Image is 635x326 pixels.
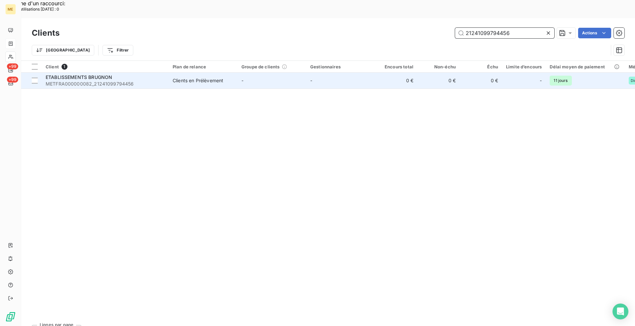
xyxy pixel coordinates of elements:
[7,77,18,83] span: +99
[103,45,133,55] button: Filtrer
[310,78,312,83] span: -
[613,304,628,319] div: Open Intercom Messenger
[32,27,60,39] h3: Clients
[173,77,223,84] div: Clients en Prélèvement
[421,64,456,69] div: Non-échu
[46,81,165,87] span: METFRA000000082_21241099794456
[5,311,16,322] img: Logo LeanPay
[7,63,18,69] span: +99
[417,73,460,89] td: 0 €
[379,64,413,69] div: Encours total
[550,64,620,69] div: Délai moyen de paiement
[173,64,233,69] div: Plan de relance
[550,76,571,86] span: 11 jours
[578,28,611,38] button: Actions
[540,77,542,84] span: -
[46,64,59,69] span: Client
[460,73,502,89] td: 0 €
[375,73,417,89] td: 0 €
[5,78,16,89] a: +99
[506,64,542,69] div: Limite d’encours
[5,65,16,75] a: +99
[62,64,67,70] span: 1
[310,64,371,69] div: Gestionnaires
[464,64,498,69] div: Échu
[241,64,280,69] span: Groupe de clients
[455,28,554,38] input: Rechercher
[241,78,243,83] span: -
[46,74,112,80] span: ETABLISSEMENTS BRUGNON
[32,45,94,55] button: [GEOGRAPHIC_DATA]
